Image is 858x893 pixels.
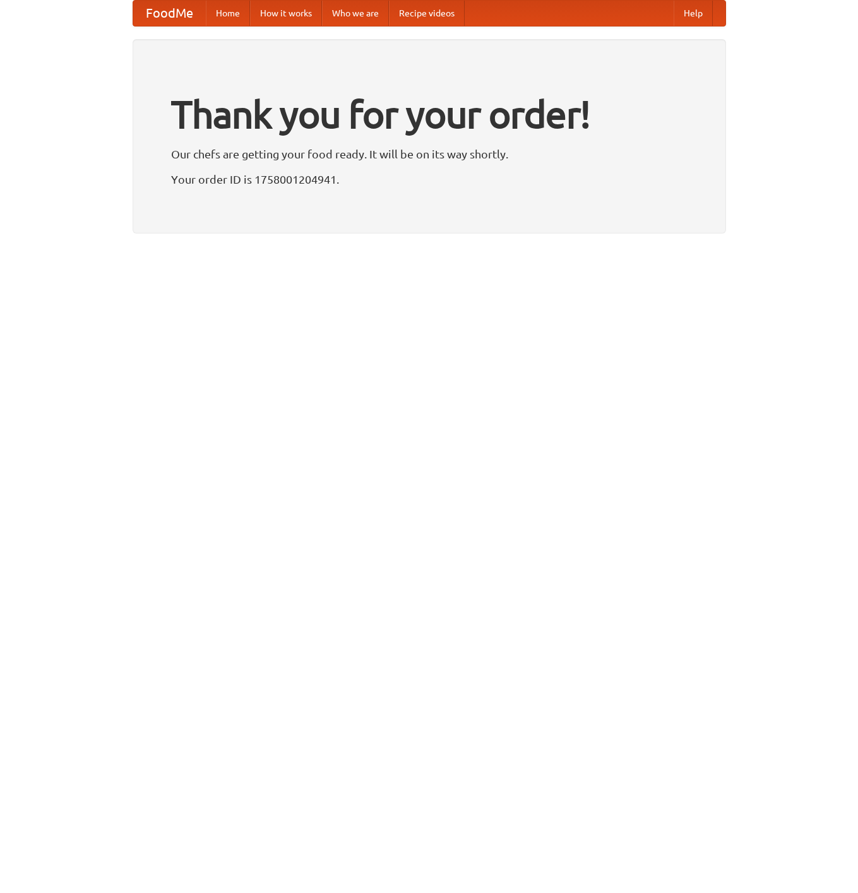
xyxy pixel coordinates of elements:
a: FoodMe [133,1,206,26]
p: Your order ID is 1758001204941. [171,170,688,189]
a: Recipe videos [389,1,465,26]
h1: Thank you for your order! [171,84,688,145]
a: Home [206,1,250,26]
a: How it works [250,1,322,26]
a: Who we are [322,1,389,26]
a: Help [674,1,713,26]
p: Our chefs are getting your food ready. It will be on its way shortly. [171,145,688,163]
